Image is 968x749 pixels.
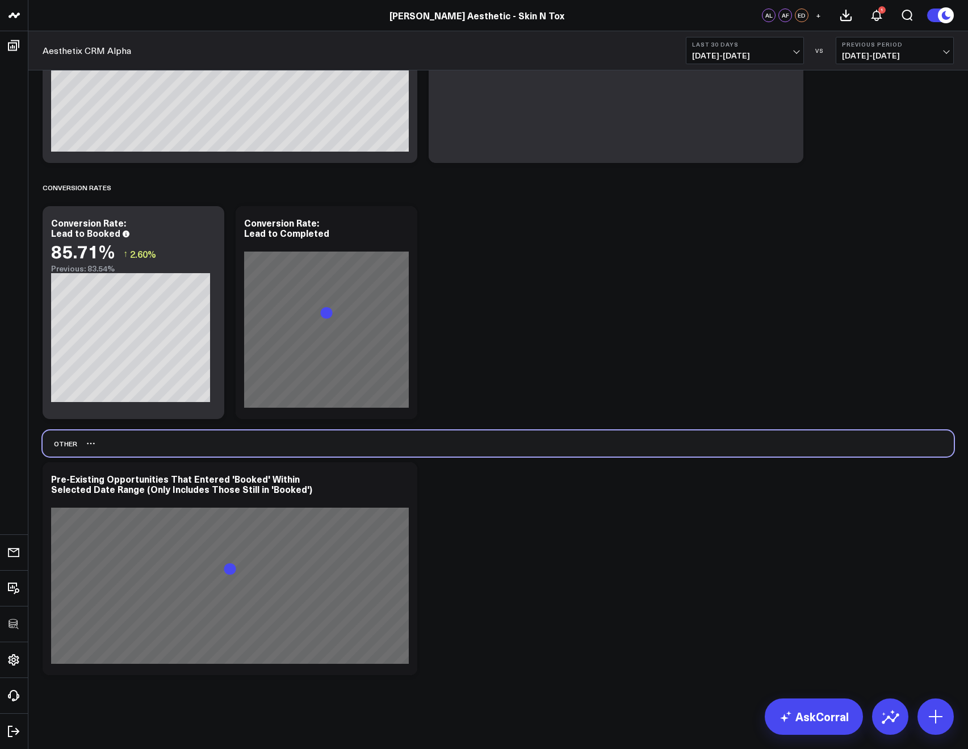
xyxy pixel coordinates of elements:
b: Previous Period [842,41,948,48]
div: 85.71% [51,241,115,261]
button: Previous Period[DATE]-[DATE] [836,37,954,64]
div: AF [778,9,792,22]
div: Other [43,430,77,457]
span: [DATE] - [DATE] [842,51,948,60]
div: Conversion Rates [43,174,111,200]
div: ED [795,9,808,22]
div: Conversion Rate: Lead to Booked [51,216,126,239]
span: ↑ [123,246,128,261]
div: AL [762,9,776,22]
a: Aesthetix CRM Alpha [43,44,131,57]
a: AskCorral [765,698,863,735]
div: 1 [878,6,886,14]
div: Previous: 83.54% [51,264,216,273]
b: Last 30 Days [692,41,798,48]
span: [DATE] - [DATE] [692,51,798,60]
button: + [811,9,825,22]
span: + [816,11,821,19]
div: VS [810,47,830,54]
a: [PERSON_NAME] Aesthetic - Skin N Tox [389,9,564,22]
span: 2.60% [130,248,156,260]
div: Conversion Rate: Lead to Completed [244,216,329,239]
div: Pre-Existing Opportunities That Entered 'Booked' Within Selected Date Range (Only Includes Those ... [51,472,312,495]
button: Last 30 Days[DATE]-[DATE] [686,37,804,64]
